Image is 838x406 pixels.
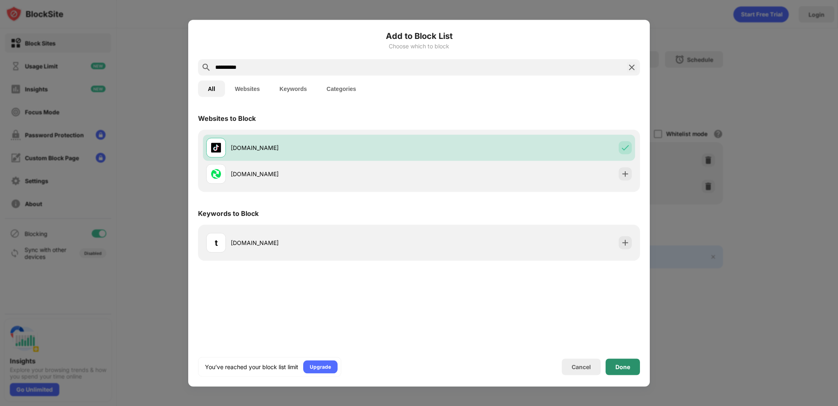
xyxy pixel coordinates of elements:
button: All [198,80,225,97]
button: Categories [317,80,366,97]
div: [DOMAIN_NAME] [231,238,419,247]
div: You’ve reached your block list limit [205,363,298,371]
div: t [215,236,218,249]
div: Done [615,363,630,370]
img: favicons [211,143,221,152]
div: Keywords to Block [198,209,259,217]
div: [DOMAIN_NAME] [231,170,419,178]
button: Keywords [270,80,317,97]
div: [DOMAIN_NAME] [231,143,419,152]
img: favicons [211,169,221,179]
button: Websites [225,80,270,97]
img: search.svg [201,62,211,72]
div: Choose which to block [198,43,640,49]
h6: Add to Block List [198,29,640,42]
div: Cancel [572,363,591,370]
div: Upgrade [310,363,331,371]
div: Websites to Block [198,114,256,122]
img: search-close [627,62,637,72]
